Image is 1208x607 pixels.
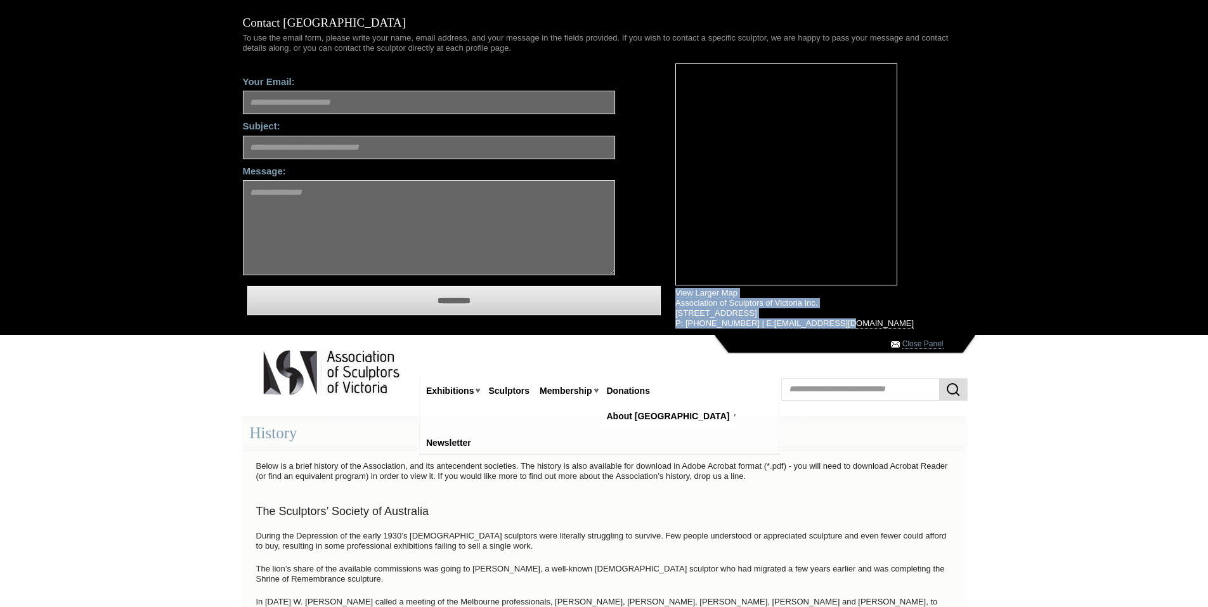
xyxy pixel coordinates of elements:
p: Association of Sculptors of Victoria Inc. [STREET_ADDRESS] P: [PHONE_NUMBER] | E: [675,298,966,329]
a: Sculptors [483,379,535,403]
img: Search [945,382,961,397]
img: Contact ASV [891,341,900,348]
p: To use the email form, please write your name, email address, and your message in the fields prov... [243,33,966,53]
img: logo.png [263,348,402,398]
h1: Contact [GEOGRAPHIC_DATA] [243,16,966,33]
a: Close Panel [902,339,944,349]
a: Newsletter [421,431,476,455]
p: Below is a brief history of the Association, and its antecendent societies. The history is also a... [250,458,959,485]
label: Subject: [243,114,656,132]
p: The lion’s share of the available commissions was going to [PERSON_NAME], a well-known [DEMOGRAPH... [250,561,959,587]
label: Your Email: [243,70,656,88]
p: During the Depression of the early 1930’s [DEMOGRAPHIC_DATA] sculptors were literally struggling ... [250,528,959,554]
a: Exhibitions [421,379,479,403]
a: [EMAIL_ADDRESS][DOMAIN_NAME] [774,318,914,329]
span: The Sculptors’ Society of Australia [256,505,429,518]
label: Message: [243,159,656,177]
a: Donations [602,379,655,403]
a: About [GEOGRAPHIC_DATA] [602,405,735,428]
a: View Larger Map [675,288,737,298]
a: Membership [535,379,597,403]
div: History [243,417,966,450]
